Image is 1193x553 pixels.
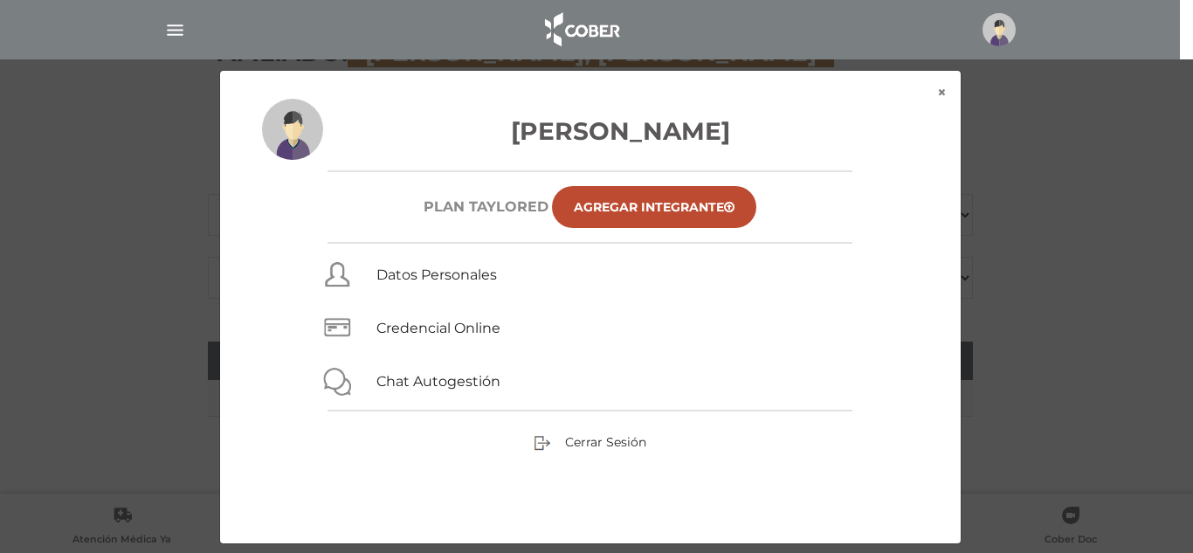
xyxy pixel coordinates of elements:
span: Cerrar Sesión [565,434,646,450]
a: Cerrar Sesión [534,433,646,449]
h6: Plan TAYLORED [424,198,548,215]
button: × [923,71,961,114]
img: Cober_menu-lines-white.svg [164,19,186,41]
a: Chat Autogestión [376,373,500,390]
img: profile-placeholder.svg [262,99,323,160]
a: Agregar Integrante [552,186,756,228]
a: Credencial Online [376,320,500,336]
img: profile-placeholder.svg [983,13,1016,46]
img: sign-out.png [534,434,551,452]
h3: [PERSON_NAME] [262,113,919,149]
a: Datos Personales [376,266,497,283]
img: logo_cober_home-white.png [535,9,627,51]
